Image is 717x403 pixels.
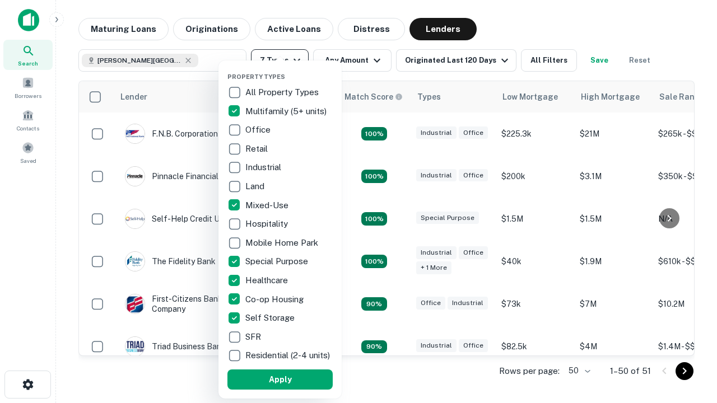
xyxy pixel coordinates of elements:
p: Residential (2-4 units) [245,349,332,362]
iframe: Chat Widget [661,313,717,367]
p: Self Storage [245,311,297,325]
p: Healthcare [245,274,290,287]
p: Co-op Housing [245,293,306,306]
p: Hospitality [245,217,290,231]
p: Industrial [245,161,283,174]
p: Retail [245,142,270,156]
p: Multifamily (5+ units) [245,105,329,118]
p: Mobile Home Park [245,236,320,250]
p: Mixed-Use [245,199,291,212]
span: Property Types [227,73,285,80]
p: Special Purpose [245,255,310,268]
p: All Property Types [245,86,321,99]
p: SFR [245,330,263,344]
button: Apply [227,369,333,390]
p: Land [245,180,267,193]
p: Office [245,123,273,137]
